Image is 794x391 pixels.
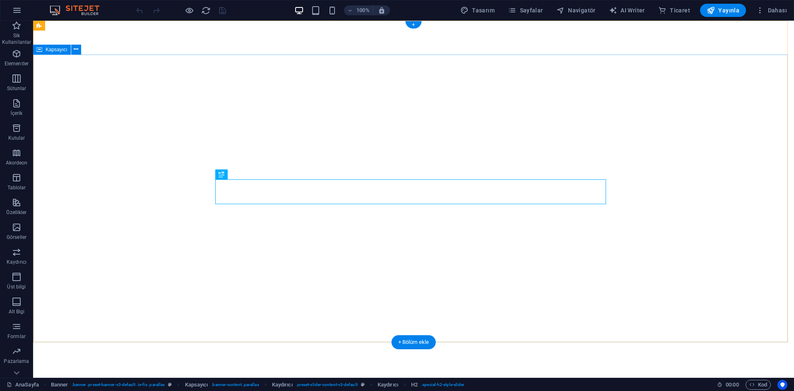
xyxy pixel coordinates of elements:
[609,6,645,14] span: AI Writer
[392,335,436,349] div: + Bölüm ekle
[48,5,110,15] img: Editor Logo
[7,284,26,290] p: Üst bilgi
[51,380,464,390] nav: breadcrumb
[707,6,739,14] span: Yayınla
[508,6,543,14] span: Sayfalar
[7,259,26,265] p: Kaydırıcı
[356,5,370,15] h6: 100%
[378,7,385,14] i: Yeniden boyutlandırmada yakınlaştırma düzeyini seçilen cihaza uyacak şekilde otomatik olarak ayarla.
[731,381,733,388] span: :
[7,333,26,340] p: Formlar
[756,6,787,14] span: Dahası
[201,6,211,15] i: Sayfayı yeniden yükleyin
[168,382,172,387] i: Bu element, özelleştirilebilir bir ön ayar
[272,380,293,390] span: Seçmek için tıkla. Düzenlemek için çift tıkla
[6,209,26,216] p: Özellikler
[361,382,365,387] i: Bu element, özelleştirilebilir bir ön ayar
[405,21,421,29] div: +
[211,380,259,390] span: . banner-content .parallax
[7,234,26,241] p: Görseller
[411,380,418,390] span: Seçmek için tıkla. Düzenlemek için çift tıkla
[5,60,29,67] p: Elementler
[378,380,398,390] span: Seçmek için tıkla. Düzenlemek için çift tıkla
[777,380,787,390] button: Usercentrics
[185,380,208,390] span: Seçmek için tıkla. Düzenlemek için çift tıkla
[726,380,739,390] span: 00 00
[184,5,194,15] button: Ön izleme modundan çıkıp düzenlemeye devam etmek için buraya tıklayın
[421,380,464,390] span: . special-h2-style-slider
[556,6,596,14] span: Navigatör
[344,5,373,15] button: 100%
[4,358,29,365] p: Pazarlama
[7,184,26,191] p: Tablolar
[606,4,648,17] button: AI Writer
[296,380,358,390] span: . preset-slider-content-v3-default
[553,4,599,17] button: Navigatör
[72,380,165,390] span: . banner .preset-banner-v3-default .ie-fix .parallax
[700,4,746,17] button: Yayınla
[8,135,25,141] p: Kutular
[457,4,498,17] button: Tasarım
[655,4,693,17] button: Ticaret
[457,4,498,17] div: Tasarım (Ctrl+Alt+Y)
[753,4,790,17] button: Dahası
[749,380,767,390] span: Kod
[717,380,739,390] h6: Oturum süresi
[10,110,22,117] p: İçerik
[9,308,25,315] p: Alt Bigi
[201,5,211,15] button: reload
[6,160,28,166] p: Akordeon
[505,4,546,17] button: Sayfalar
[658,6,690,14] span: Ticaret
[746,380,771,390] button: Kod
[7,380,39,390] a: Seçimi iptal etmek için tıkla. Sayfaları açmak için çift tıkla
[460,6,495,14] span: Tasarım
[51,380,68,390] span: Seçmek için tıkla. Düzenlemek için çift tıkla
[46,47,67,52] span: Kapsayıcı
[7,85,26,92] p: Sütunlar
